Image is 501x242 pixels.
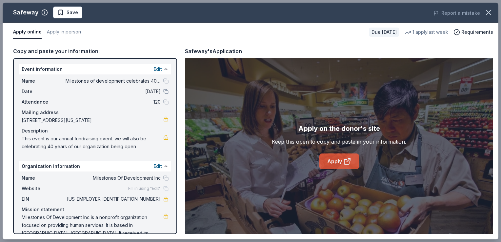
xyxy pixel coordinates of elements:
span: Milestones Of Development Inc [66,174,161,182]
button: Report a mistake [433,9,480,17]
button: Apply in person [47,25,81,39]
div: Mission statement [22,206,169,213]
span: Fill in using "Edit" [128,186,161,191]
div: Due [DATE] [369,28,399,37]
span: Name [22,174,66,182]
span: 120 [66,98,161,106]
span: Attendance [22,98,66,106]
span: [DATE] [66,88,161,95]
span: Name [22,77,66,85]
span: EIN [22,195,66,203]
button: Requirements [453,28,493,36]
span: Website [22,185,66,192]
span: This event is our annual fundraising event. we will also be celebrating 40 years of our organizat... [22,135,163,151]
span: [STREET_ADDRESS][US_STATE] [22,116,163,124]
div: Safeway's Application [185,47,242,55]
div: Mailing address [22,109,169,116]
div: Organization information [19,161,171,171]
div: Description [22,127,169,135]
span: Milestones of development celebrates 40 years [66,77,161,85]
div: Copy and paste your information: [13,47,177,55]
a: Apply [319,153,359,169]
button: Edit [153,162,162,170]
button: Save [53,7,82,18]
span: Date [22,88,66,95]
div: Event information [19,64,171,74]
span: [US_EMPLOYER_IDENTIFICATION_NUMBER] [66,195,161,203]
button: Apply online [13,25,42,39]
div: Safeway [13,7,39,18]
span: Milestones Of Development Inc is a nonprofit organization focused on providing human services. It... [22,213,163,237]
div: Apply on the donor's site [298,123,380,134]
span: Requirements [461,28,493,36]
button: Edit [153,65,162,73]
div: 1 apply last week [405,28,448,36]
span: Save [67,9,78,16]
div: Keep this open to copy and paste in your information. [272,138,406,146]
